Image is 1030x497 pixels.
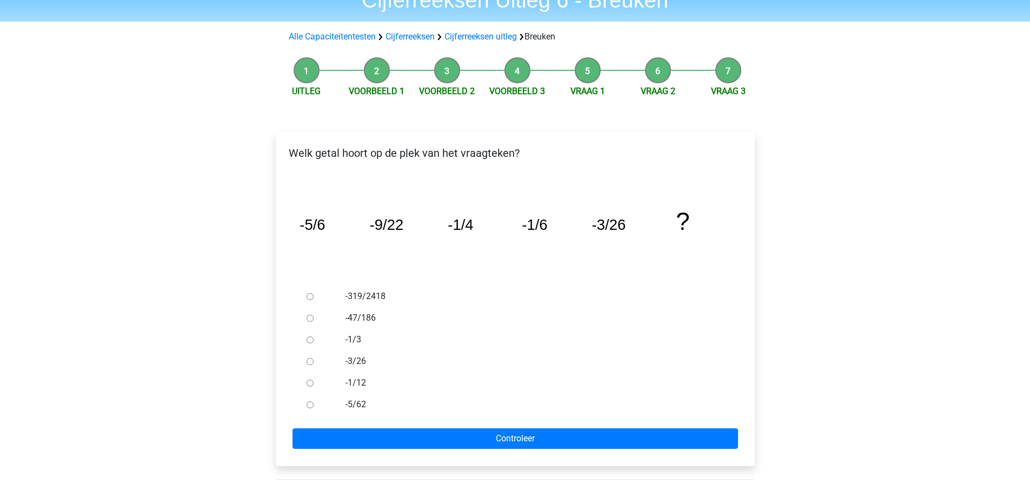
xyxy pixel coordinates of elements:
[293,428,738,449] input: Controleer
[676,208,689,235] tspan: ?
[345,312,720,324] label: -47/186
[345,290,720,303] label: -319/2418
[345,376,720,389] label: -1/12
[349,86,404,96] a: Voorbeeld 1
[345,398,720,411] label: -5/62
[448,216,473,233] tspan: -1/4
[369,216,403,233] tspan: -9/22
[345,333,720,346] label: -1/3
[641,86,675,96] a: Vraag 2
[592,216,625,233] tspan: -3/26
[289,31,376,42] a: Alle Capaciteitentesten
[522,216,547,233] tspan: -1/6
[345,355,720,368] label: -3/26
[570,86,605,96] a: Vraag 1
[489,86,545,96] a: Voorbeeld 3
[300,216,325,233] tspan: -5/6
[444,31,517,42] a: Cijferreeksen uitleg
[711,86,746,96] a: Vraag 3
[386,31,435,42] a: Cijferreeksen
[292,86,321,96] a: Uitleg
[284,30,746,43] div: Breuken
[284,145,746,161] p: Welk getal hoort op de plek van het vraagteken?
[419,86,475,96] a: Voorbeeld 2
